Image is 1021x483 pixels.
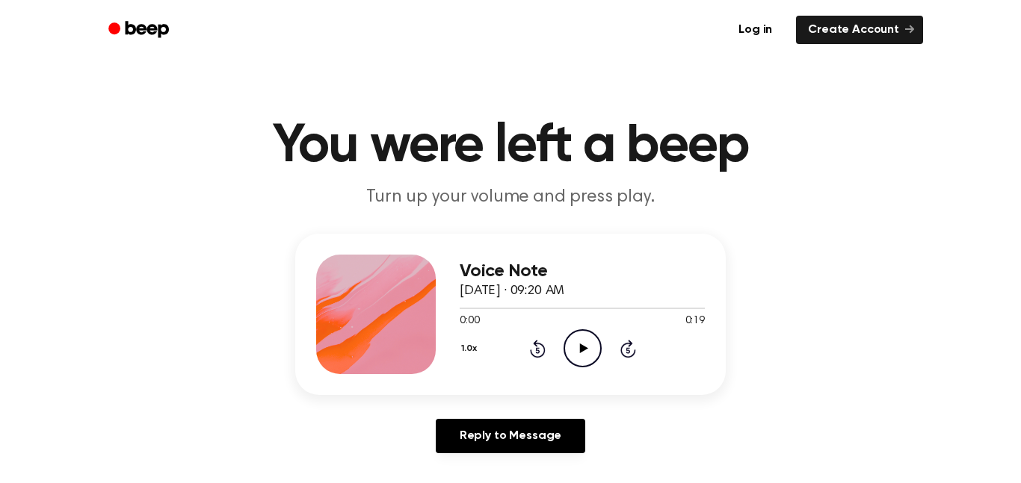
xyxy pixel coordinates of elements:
[724,13,787,47] a: Log in
[460,284,564,298] span: [DATE] · 09:20 AM
[460,336,482,361] button: 1.0x
[685,314,705,329] span: 0:19
[128,119,893,173] h1: You were left a beep
[436,419,585,453] a: Reply to Message
[223,185,798,210] p: Turn up your volume and press play.
[98,16,182,45] a: Beep
[460,261,705,281] h3: Voice Note
[796,16,923,44] a: Create Account
[460,314,479,329] span: 0:00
